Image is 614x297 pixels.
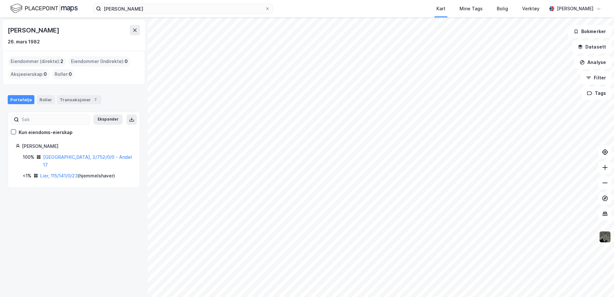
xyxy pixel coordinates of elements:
[8,25,60,35] div: [PERSON_NAME]
[8,38,40,46] div: 26. mars 1982
[57,95,101,104] div: Transaksjoner
[23,153,34,161] div: 100%
[93,114,123,125] button: Ekspander
[22,142,132,150] div: [PERSON_NAME]
[497,5,508,13] div: Bolig
[522,5,539,13] div: Verktøy
[60,58,63,65] span: 2
[44,70,47,78] span: 0
[23,172,31,180] div: <1%
[43,154,132,167] a: [GEOGRAPHIC_DATA], 2/752/0/0 - Andel 17
[572,40,611,53] button: Datasett
[40,172,115,180] div: ( hjemmelshaver )
[8,69,49,79] div: Aksjeeierskap :
[581,71,611,84] button: Filter
[557,5,593,13] div: [PERSON_NAME]
[19,129,73,136] div: Kun eiendoms-eierskap
[40,173,78,178] a: Lier, 115/141/0/23
[568,25,611,38] button: Bokmerker
[52,69,75,79] div: Roller :
[574,56,611,69] button: Analyse
[19,115,89,124] input: Søk
[8,95,34,104] div: Portefølje
[582,87,611,100] button: Tags
[436,5,445,13] div: Kart
[582,266,614,297] iframe: Chat Widget
[69,70,72,78] span: 0
[460,5,483,13] div: Mine Tags
[582,266,614,297] div: Kontrollprogram for chat
[599,231,611,243] img: 9k=
[10,3,78,14] img: logo.f888ab2527a4732fd821a326f86c7f29.svg
[8,56,66,67] div: Eiendommer (direkte) :
[37,95,55,104] div: Roller
[68,56,130,67] div: Eiendommer (Indirekte) :
[92,96,99,103] div: 7
[125,58,128,65] span: 0
[101,4,265,14] input: Søk på adresse, matrikkel, gårdeiere, leietakere eller personer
